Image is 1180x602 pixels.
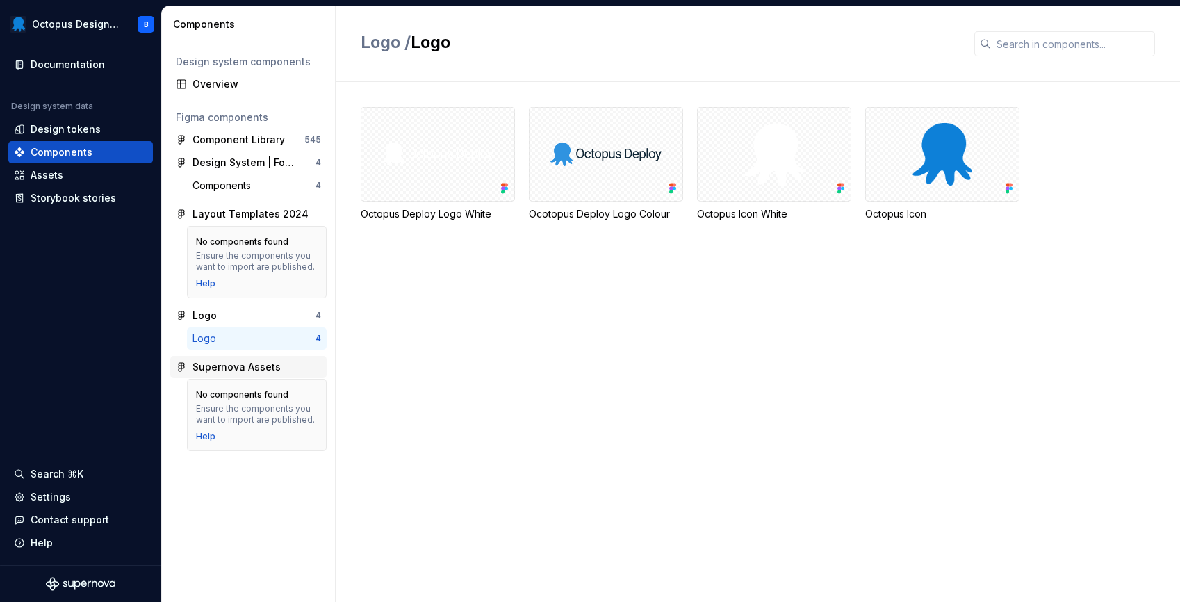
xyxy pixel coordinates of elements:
input: Search in components... [991,31,1155,56]
div: Components [173,17,329,31]
div: Logo [192,332,222,345]
a: Logo4 [170,304,327,327]
div: Layout Templates 2024 [192,207,309,221]
div: Help [31,536,53,550]
svg: Supernova Logo [46,577,115,591]
a: Component Library545 [170,129,327,151]
div: No components found [196,389,288,400]
a: Assets [8,164,153,186]
a: Logo4 [187,327,327,350]
a: Supernova Assets [170,356,327,378]
div: Storybook stories [31,191,116,205]
div: Octopus Icon [865,107,1019,221]
button: Octopus Design SystemB [3,9,158,39]
div: 4 [316,157,321,168]
div: Components [31,145,92,159]
div: Settings [31,490,71,504]
div: Ensure the components you want to import are published. [196,250,318,272]
div: 4 [316,310,321,321]
div: Component Library [192,133,285,147]
div: Octopus Icon White [697,207,851,221]
div: Octopus Deploy Logo White [361,107,515,221]
a: Overview [170,73,327,95]
button: Contact support [8,509,153,531]
a: Design tokens [8,118,153,140]
a: Components [8,141,153,163]
div: Octopus Design System [32,17,121,31]
div: Ocotopus Deploy Logo Colour [529,207,683,221]
span: Logo / [361,32,411,52]
div: 4 [316,180,321,191]
h2: Logo [361,31,958,54]
a: Components4 [187,174,327,197]
div: Octopus Icon [865,207,1019,221]
a: Documentation [8,54,153,76]
div: Supernova Assets [192,360,281,374]
img: fcf53608-4560-46b3-9ec6-dbe177120620.png [10,16,26,33]
a: Help [196,431,215,442]
div: Ocotopus Deploy Logo Colour [529,107,683,221]
div: 4 [316,333,321,344]
div: Figma components [176,111,321,124]
a: Help [196,278,215,289]
button: Search ⌘K [8,463,153,485]
div: 545 [304,134,321,145]
div: Design System | Foundations [192,156,296,170]
div: No components found [196,236,288,247]
div: Logo [192,309,217,323]
a: Settings [8,486,153,508]
a: Storybook stories [8,187,153,209]
a: Layout Templates 2024 [170,203,327,225]
div: Overview [192,77,321,91]
div: Design tokens [31,122,101,136]
div: Octopus Deploy Logo White [361,207,515,221]
div: Contact support [31,513,109,527]
div: Octopus Icon White [697,107,851,221]
div: Design system data [11,101,93,112]
button: Help [8,532,153,554]
div: Components [192,179,256,193]
a: Design System | Foundations4 [170,152,327,174]
div: Search ⌘K [31,467,83,481]
div: B [144,19,149,30]
div: Assets [31,168,63,182]
div: Design system components [176,55,321,69]
div: Documentation [31,58,105,72]
div: Ensure the components you want to import are published. [196,403,318,425]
